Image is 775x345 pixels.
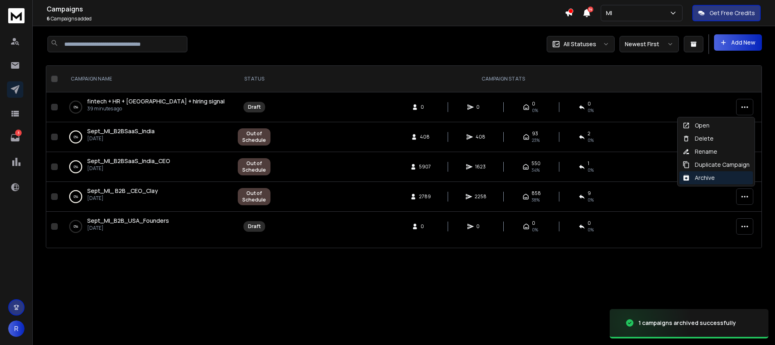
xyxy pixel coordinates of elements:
a: Sept_MI_ B2B _CEO_Clay [87,187,158,195]
td: 0%Sept_MI_B2B_USA_Founders[DATE] [61,212,233,242]
span: 34 % [532,167,540,173]
p: Campaigns added [47,16,565,22]
span: 2258 [475,193,487,200]
span: 23 % [532,137,540,143]
div: Out of Schedule [242,190,266,203]
button: Add New [714,34,762,51]
button: R [8,320,25,337]
div: Draft [248,104,261,110]
span: 408 [475,134,485,140]
span: 1 [588,160,589,167]
span: 0 [421,104,429,110]
div: Draft [248,223,261,230]
span: 0 [421,223,429,230]
span: 550 [532,160,541,167]
div: Open [683,121,710,130]
span: 0% [588,226,594,233]
span: 0% [532,226,538,233]
a: Sept_MI_B2BSaaS_India [87,127,155,135]
p: 0 % [74,103,78,111]
a: fintech + HR + [GEOGRAPHIC_DATA] + hiring signal [87,97,225,105]
a: Sept_MI_B2BSaaS_India_CEO [87,157,170,165]
div: Out of Schedule [242,160,266,173]
p: [DATE] [87,225,169,231]
p: [DATE] [87,165,170,172]
div: Out of Schedule [242,130,266,143]
p: 39 minutes ago [87,105,225,112]
button: Newest First [620,36,679,52]
p: MI [606,9,615,17]
p: Get Free Credits [710,9,755,17]
a: 3 [7,130,23,146]
h1: Campaigns [47,4,565,14]
td: 0%fintech + HR + [GEOGRAPHIC_DATA] + hiring signal39 minutes ago [61,92,233,122]
span: 2789 [419,193,431,200]
span: 0% [532,107,538,114]
p: [DATE] [87,135,155,142]
p: 0 % [74,163,78,171]
p: All Statuses [563,40,596,48]
p: 0 % [74,193,78,201]
span: 0 % [588,197,594,203]
span: 0 [588,101,591,107]
span: 858 [532,190,541,197]
span: 1623 [475,164,486,170]
span: 0 % [588,137,594,143]
img: logo [8,8,25,23]
div: Archive [683,174,715,182]
th: CAMPAIGN STATS [275,66,731,92]
td: 0%Sept_MI_B2BSaaS_India_CEO[DATE] [61,152,233,182]
span: 93 [532,130,538,137]
span: 0 [476,104,484,110]
span: fintech + HR + [GEOGRAPHIC_DATA] + hiring signal [87,97,225,105]
div: Duplicate Campaign [683,161,750,169]
span: 0 [532,220,535,226]
div: Rename [683,148,717,156]
span: 0 [588,220,591,226]
span: 2 [588,130,590,137]
p: 0 % [74,222,78,231]
span: 0% [588,107,594,114]
span: 0 [476,223,484,230]
span: 38 % [532,197,540,203]
button: Get Free Credits [692,5,761,21]
span: 408 [420,134,430,140]
p: 0 % [74,133,78,141]
th: CAMPAIGN NAME [61,66,233,92]
p: [DATE] [87,195,158,202]
span: 0 % [588,167,594,173]
span: 9 [588,190,591,197]
p: 3 [15,130,22,136]
div: Delete [683,134,714,143]
th: STATUS [233,66,275,92]
span: 0 [532,101,535,107]
span: 14 [588,7,593,12]
td: 0%Sept_MI_ B2B _CEO_Clay[DATE] [61,182,233,212]
td: 0%Sept_MI_B2BSaaS_India[DATE] [61,122,233,152]
div: 1 campaigns archived successfully [638,319,736,327]
a: Sept_MI_B2B_USA_Founders [87,217,169,225]
span: 5907 [419,164,431,170]
span: 6 [47,15,50,22]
